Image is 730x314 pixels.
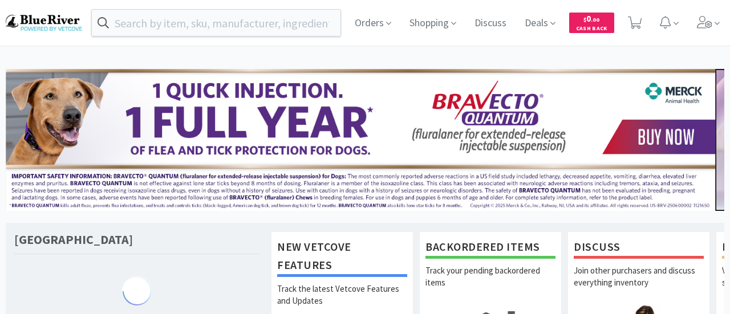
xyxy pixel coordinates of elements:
h1: New Vetcove Features [277,238,407,277]
p: Track your pending backordered items [425,264,555,304]
img: 3ffb5edee65b4d9ab6d7b0afa510b01f.jpg [6,69,716,211]
h1: Backordered Items [425,238,555,259]
a: $0.00Cash Back [569,7,614,38]
span: . 00 [591,16,599,23]
span: 0 [583,13,599,24]
a: Discuss [470,18,511,28]
p: Join other purchasers and discuss everything inventory [574,264,704,304]
input: Search by item, sku, manufacturer, ingredient, size... [92,10,340,36]
h1: Discuss [574,238,704,259]
img: b17b0d86f29542b49a2f66beb9ff811a.png [6,15,82,30]
span: Cash Back [576,26,607,33]
h1: [GEOGRAPHIC_DATA] [14,231,133,248]
span: $ [583,16,586,23]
